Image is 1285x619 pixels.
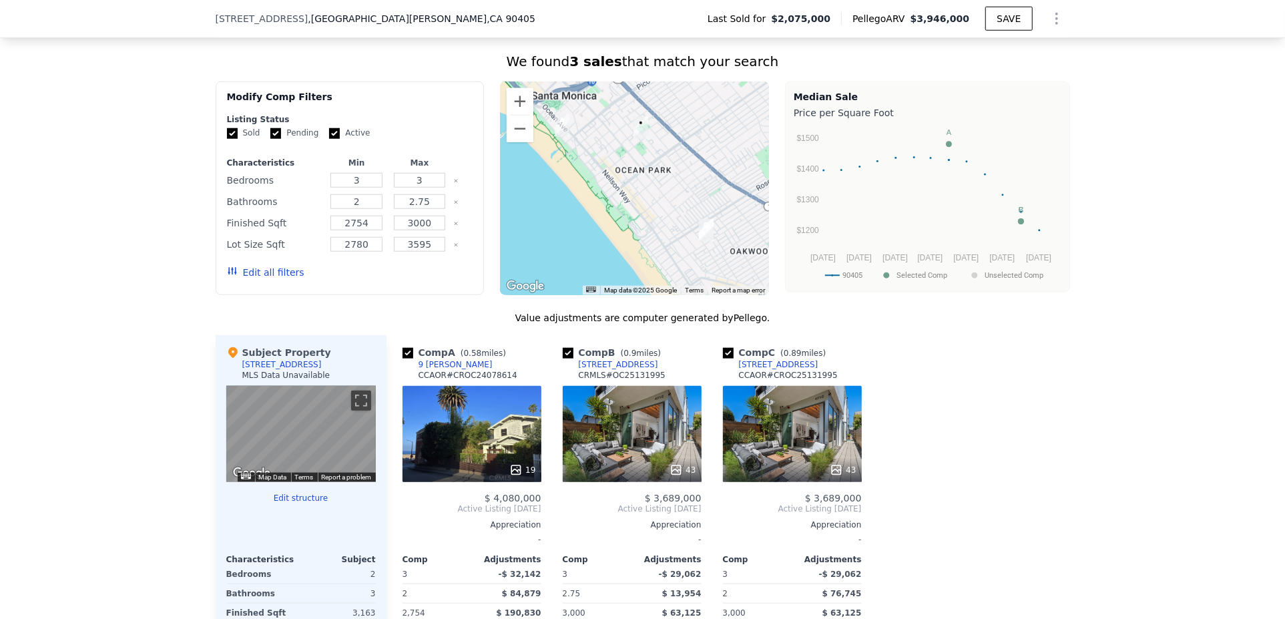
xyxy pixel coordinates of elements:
text: [DATE] [882,253,908,262]
div: Comp B [563,346,667,359]
div: Characteristics [227,158,323,168]
svg: A chart. [794,122,1067,289]
a: Report a problem [322,473,372,481]
div: Finished Sqft [227,214,323,232]
input: Active [329,128,340,139]
button: Show Options [1043,5,1070,32]
button: Clear [453,242,459,248]
div: Adjustments [632,554,702,565]
div: 19 [509,463,535,477]
strong: 3 sales [569,53,622,69]
button: SAVE [985,7,1032,31]
text: 90405 [842,271,862,280]
div: Min [328,158,385,168]
a: [STREET_ADDRESS] [563,359,658,370]
img: Google [230,465,274,482]
span: Map data ©2025 Google [604,286,677,294]
span: ( miles) [455,349,511,358]
div: [STREET_ADDRESS] [739,359,818,370]
div: 417 Sunset Ave [699,219,714,242]
div: Lot Size Sqft [227,235,323,254]
span: 3,000 [563,608,585,618]
a: [STREET_ADDRESS] [723,359,818,370]
div: 43 [670,463,696,477]
div: Appreciation [723,520,862,530]
button: Keyboard shortcuts [586,286,595,292]
span: $3,946,000 [911,13,970,24]
img: Google [503,278,547,295]
span: 2,754 [403,608,425,618]
text: $1500 [796,134,819,144]
label: Active [329,128,370,139]
div: Comp A [403,346,511,359]
label: Pending [270,128,318,139]
input: Sold [227,128,238,139]
text: [DATE] [846,253,872,262]
div: CCAOR # CROC24078614 [419,370,517,381]
text: [DATE] [989,253,1015,262]
span: Active Listing [DATE] [563,503,702,514]
span: Pellego ARV [852,12,911,25]
div: [STREET_ADDRESS] [242,359,322,370]
span: Last Sold for [708,12,772,25]
span: 0.9 [623,349,636,358]
div: Subject Property [226,346,331,359]
span: $ 190,830 [496,608,541,618]
span: Active Listing [DATE] [723,503,862,514]
div: Adjustments [472,554,541,565]
text: [DATE] [810,253,836,262]
span: $ 3,689,000 [645,493,702,503]
span: $ 3,689,000 [805,493,862,503]
a: Open this area in Google Maps (opens a new window) [230,465,274,482]
div: [STREET_ADDRESS] [579,359,658,370]
button: Zoom in [507,88,533,115]
span: Active Listing [DATE] [403,503,541,514]
span: -$ 29,062 [819,570,862,579]
div: Comp [723,554,792,565]
span: 3 [563,570,568,579]
span: $ 63,125 [822,608,862,618]
span: , CA 90405 [487,13,535,24]
div: 2 [723,584,790,603]
span: 3 [403,570,408,579]
div: Bathrooms [227,192,323,211]
span: 3 [723,570,728,579]
div: MLS Data Unavailable [242,370,330,381]
text: [DATE] [917,253,943,262]
div: Appreciation [403,520,541,530]
div: Adjustments [792,554,862,565]
button: Zoom out [507,116,533,142]
div: CCAOR # CROC25131995 [739,370,838,381]
div: Subject [301,554,376,565]
div: 2 [304,565,376,584]
button: Edit all filters [227,266,304,279]
span: ( miles) [775,349,831,358]
button: Toggle fullscreen view [351,391,371,411]
span: $2,075,000 [772,12,831,25]
label: Sold [227,128,260,139]
text: Selected Comp [896,271,947,280]
span: $ 76,745 [822,589,862,598]
button: Clear [453,178,459,184]
button: Clear [453,221,459,226]
div: 43 [830,463,856,477]
input: Pending [270,128,281,139]
span: 0.58 [464,349,482,358]
div: - [403,530,541,549]
div: 2.75 [563,584,629,603]
span: ( miles) [615,349,666,358]
text: A [947,128,952,136]
div: Bedrooms [227,171,323,190]
div: We found that match your search [216,52,1070,71]
span: , [GEOGRAPHIC_DATA][PERSON_NAME] [308,12,535,25]
a: Report a map error [712,286,765,294]
text: $1300 [796,196,819,205]
div: - [723,530,862,549]
div: Max [391,158,448,168]
button: Map Data [259,473,287,482]
div: 2333 6th St [633,116,648,139]
a: Terms (opens in new tab) [685,286,704,294]
div: Modify Comp Filters [227,90,473,114]
div: Bathrooms [226,584,298,603]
